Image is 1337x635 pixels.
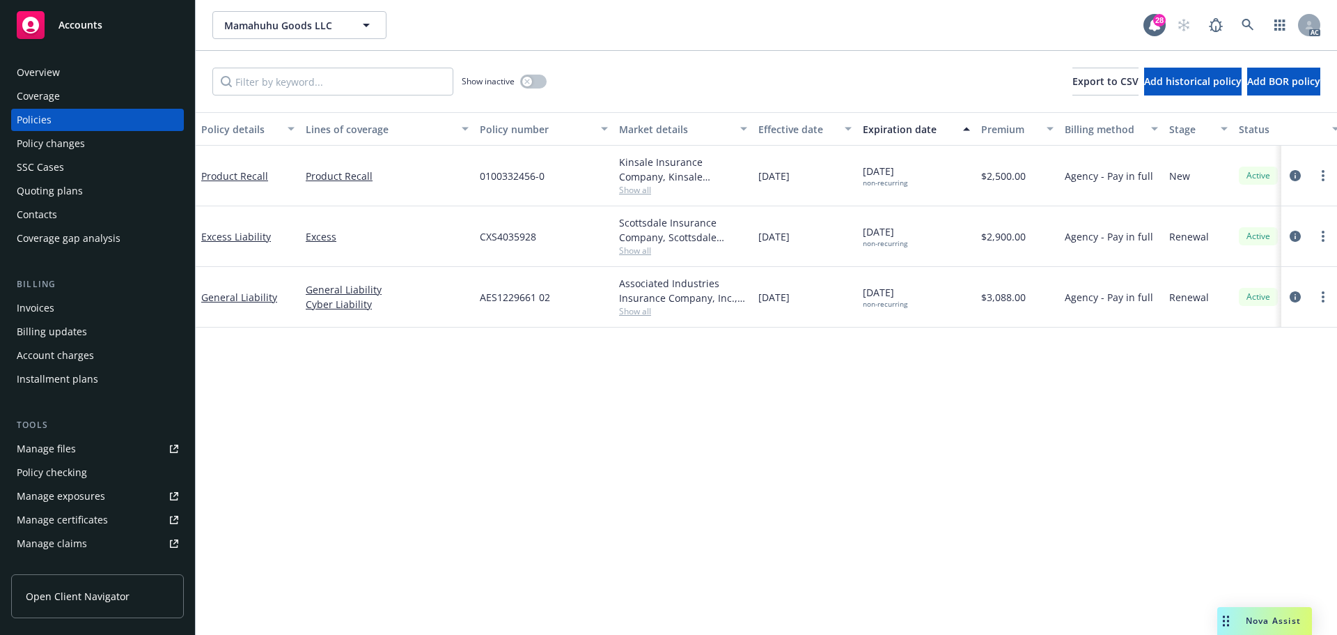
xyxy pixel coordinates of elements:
[11,556,184,579] a: Manage BORs
[1239,122,1324,137] div: Status
[17,321,87,343] div: Billing updates
[981,290,1026,305] span: $3,088.00
[1315,167,1331,184] a: more
[981,122,1038,137] div: Premium
[1234,11,1262,39] a: Search
[11,368,184,390] a: Installment plans
[1169,229,1209,244] span: Renewal
[17,204,57,226] div: Contacts
[863,224,907,248] span: [DATE]
[1065,169,1153,183] span: Agency - Pay in full
[1169,290,1209,305] span: Renewal
[306,229,469,244] a: Excess
[863,285,907,309] span: [DATE]
[17,132,85,155] div: Policy changes
[17,85,60,107] div: Coverage
[11,180,184,202] a: Quoting plans
[863,164,907,188] span: [DATE]
[1072,75,1139,88] span: Export to CSV
[619,215,747,245] div: Scottsdale Insurance Company, Scottsdale Insurance Company (Nationwide), RT Specialty Insurance S...
[11,277,184,291] div: Billing
[11,109,184,131] a: Policies
[17,485,105,507] div: Manage exposures
[17,556,82,579] div: Manage BORs
[17,227,120,250] div: Coverage gap analysis
[1144,68,1242,95] button: Add historical policy
[11,344,184,367] a: Account charges
[1244,169,1272,182] span: Active
[11,418,184,432] div: Tools
[17,509,108,531] div: Manage certificates
[11,132,184,155] a: Policy changes
[863,300,907,309] div: non-recurring
[17,438,76,460] div: Manage files
[753,112,857,146] button: Effective date
[306,297,469,312] a: Cyber Liability
[11,204,184,226] a: Contacts
[758,229,790,244] span: [DATE]
[1287,228,1304,245] a: circleInformation
[212,11,386,39] button: Mamahuhu Goods LLC
[1072,68,1139,95] button: Export to CSV
[17,533,87,555] div: Manage claims
[1153,14,1166,26] div: 28
[300,112,474,146] button: Lines of coverage
[1202,11,1230,39] a: Report a Bug
[17,109,52,131] div: Policies
[11,485,184,507] span: Manage exposures
[1065,122,1143,137] div: Billing method
[11,533,184,555] a: Manage claims
[1246,615,1301,627] span: Nova Assist
[26,589,130,604] span: Open Client Navigator
[201,230,271,243] a: Excess Liability
[863,122,955,137] div: Expiration date
[480,229,536,244] span: CXS4035928
[1247,75,1320,88] span: Add BOR policy
[480,169,545,183] span: 0100332456-0
[857,112,976,146] button: Expiration date
[981,169,1026,183] span: $2,500.00
[480,290,550,305] span: AES1229661 02
[758,122,836,137] div: Effective date
[613,112,753,146] button: Market details
[863,178,907,188] div: non-recurring
[11,227,184,250] a: Coverage gap analysis
[1170,11,1198,39] a: Start snowing
[1244,291,1272,303] span: Active
[1059,112,1164,146] button: Billing method
[1315,228,1331,245] a: more
[619,276,747,305] div: Associated Industries Insurance Company, Inc., AmTrust Financial Services, RT Specialty Insurance...
[11,85,184,107] a: Coverage
[17,61,60,84] div: Overview
[1144,75,1242,88] span: Add historical policy
[11,509,184,531] a: Manage certificates
[758,290,790,305] span: [DATE]
[11,156,184,178] a: SSC Cases
[619,245,747,257] span: Show all
[17,344,94,367] div: Account charges
[17,461,87,484] div: Policy checking
[11,461,184,484] a: Policy checking
[201,291,277,304] a: General Liability
[11,297,184,319] a: Invoices
[224,18,345,33] span: Mamahuhu Goods LLC
[619,122,732,137] div: Market details
[619,184,747,196] span: Show all
[306,122,453,137] div: Lines of coverage
[1315,289,1331,305] a: more
[1287,167,1304,184] a: circleInformation
[474,112,613,146] button: Policy number
[1169,122,1212,137] div: Stage
[17,368,98,390] div: Installment plans
[17,156,64,178] div: SSC Cases
[1065,229,1153,244] span: Agency - Pay in full
[1247,68,1320,95] button: Add BOR policy
[981,229,1026,244] span: $2,900.00
[17,180,83,202] div: Quoting plans
[863,239,907,248] div: non-recurring
[1217,607,1312,635] button: Nova Assist
[11,321,184,343] a: Billing updates
[1244,230,1272,243] span: Active
[462,75,515,87] span: Show inactive
[619,155,747,184] div: Kinsale Insurance Company, Kinsale Insurance, RT Specialty Insurance Services, LLC (RSG Specialty...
